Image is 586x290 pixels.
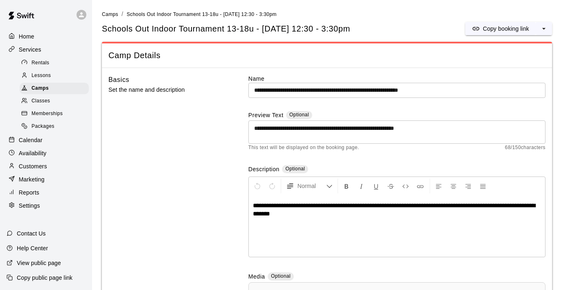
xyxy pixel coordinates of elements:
[20,108,89,120] div: Memberships
[7,199,86,212] a: Settings
[126,11,276,17] span: Schools Out Indoor Tournament 13-18u - [DATE] 12:30 - 3:30pm
[289,112,309,118] span: Optional
[7,134,86,146] a: Calendar
[340,179,354,193] button: Format Bold
[20,95,89,107] div: Classes
[108,50,545,61] span: Camp Details
[7,30,86,43] a: Home
[20,57,92,69] a: Rentals
[248,75,545,83] label: Name
[413,179,427,193] button: Insert Link
[248,272,265,282] label: Media
[32,97,50,105] span: Classes
[7,160,86,172] a: Customers
[32,59,50,67] span: Rentals
[19,175,45,184] p: Marketing
[250,179,264,193] button: Undo
[354,179,368,193] button: Format Italics
[19,32,34,41] p: Home
[248,111,284,120] label: Preview Text
[461,179,475,193] button: Right Align
[265,179,279,193] button: Redo
[32,72,51,80] span: Lessons
[20,108,92,120] a: Memberships
[108,85,222,95] p: Set the name and description
[122,10,123,18] li: /
[108,75,129,85] h6: Basics
[20,82,92,95] a: Camps
[17,229,46,238] p: Contact Us
[102,10,576,19] nav: breadcrumb
[102,23,350,34] h5: Schools Out Indoor Tournament 13-18u - [DATE] 12:30 - 3:30pm
[7,186,86,199] a: Reports
[7,147,86,159] a: Availability
[248,165,279,174] label: Description
[20,70,89,82] div: Lessons
[20,95,92,108] a: Classes
[369,179,383,193] button: Format Underline
[19,202,40,210] p: Settings
[465,22,536,35] button: Copy booking link
[20,121,89,132] div: Packages
[465,22,552,35] div: split button
[20,120,92,133] a: Packages
[20,57,89,69] div: Rentals
[446,179,460,193] button: Center Align
[17,244,48,252] p: Help Center
[102,11,118,17] a: Camps
[19,149,47,157] p: Availability
[271,273,291,279] span: Optional
[248,144,359,152] span: This text will be displayed on the booking page.
[20,83,89,94] div: Camps
[384,179,398,193] button: Format Strikethrough
[483,25,529,33] p: Copy booking link
[17,259,61,267] p: View public page
[32,122,54,131] span: Packages
[536,22,552,35] button: select merge strategy
[19,45,41,54] p: Services
[19,136,43,144] p: Calendar
[476,179,490,193] button: Justify Align
[32,84,49,93] span: Camps
[285,166,305,172] span: Optional
[32,110,63,118] span: Memberships
[432,179,446,193] button: Left Align
[399,179,412,193] button: Insert Code
[298,182,326,190] span: Normal
[505,144,545,152] span: 68 / 150 characters
[17,274,72,282] p: Copy public page link
[283,179,336,193] button: Formatting Options
[19,188,39,197] p: Reports
[7,173,86,186] a: Marketing
[20,69,92,82] a: Lessons
[7,43,86,56] a: Services
[19,162,47,170] p: Customers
